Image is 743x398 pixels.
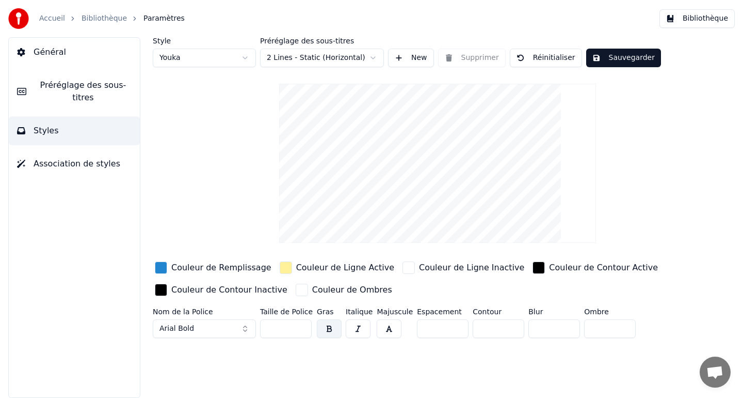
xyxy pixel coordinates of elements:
button: Couleur de Contour Active [530,259,660,276]
div: Couleur de Ligne Inactive [419,262,524,274]
button: Couleur de Ligne Active [278,259,396,276]
span: Styles [34,125,59,137]
button: Préréglage des sous-titres [9,71,140,112]
a: Bibliothèque [82,13,127,24]
button: Association de styles [9,149,140,178]
span: Préréglage des sous-titres [35,79,132,104]
nav: breadcrumb [39,13,185,24]
img: youka [8,8,29,29]
label: Ombre [584,308,636,315]
div: Couleur de Ligne Active [296,262,394,274]
button: Réinitialiser [510,49,582,67]
label: Blur [528,308,580,315]
div: Couleur de Contour Inactive [171,284,287,296]
label: Espacement [417,308,469,315]
div: Couleur de Remplissage [171,262,271,274]
button: Styles [9,116,140,145]
button: Couleur de Contour Inactive [153,282,289,298]
button: New [388,49,434,67]
button: Couleur de Ligne Inactive [400,259,526,276]
button: Couleur de Ombres [294,282,394,298]
label: Majuscule [377,308,413,315]
button: Sauvegarder [586,49,661,67]
button: Couleur de Remplissage [153,259,273,276]
span: Général [34,46,66,58]
div: Couleur de Ombres [312,284,392,296]
label: Contour [473,308,524,315]
div: Couleur de Contour Active [549,262,658,274]
button: Bibliothèque [659,9,735,28]
a: Accueil [39,13,65,24]
label: Style [153,37,256,44]
button: Général [9,38,140,67]
label: Italique [346,308,373,315]
div: Ouvrir le chat [700,357,731,388]
span: Association de styles [34,158,120,170]
span: Paramètres [143,13,185,24]
span: Arial Bold [159,324,194,334]
label: Taille de Police [260,308,313,315]
label: Préréglage des sous-titres [260,37,384,44]
label: Nom de la Police [153,308,256,315]
label: Gras [317,308,342,315]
